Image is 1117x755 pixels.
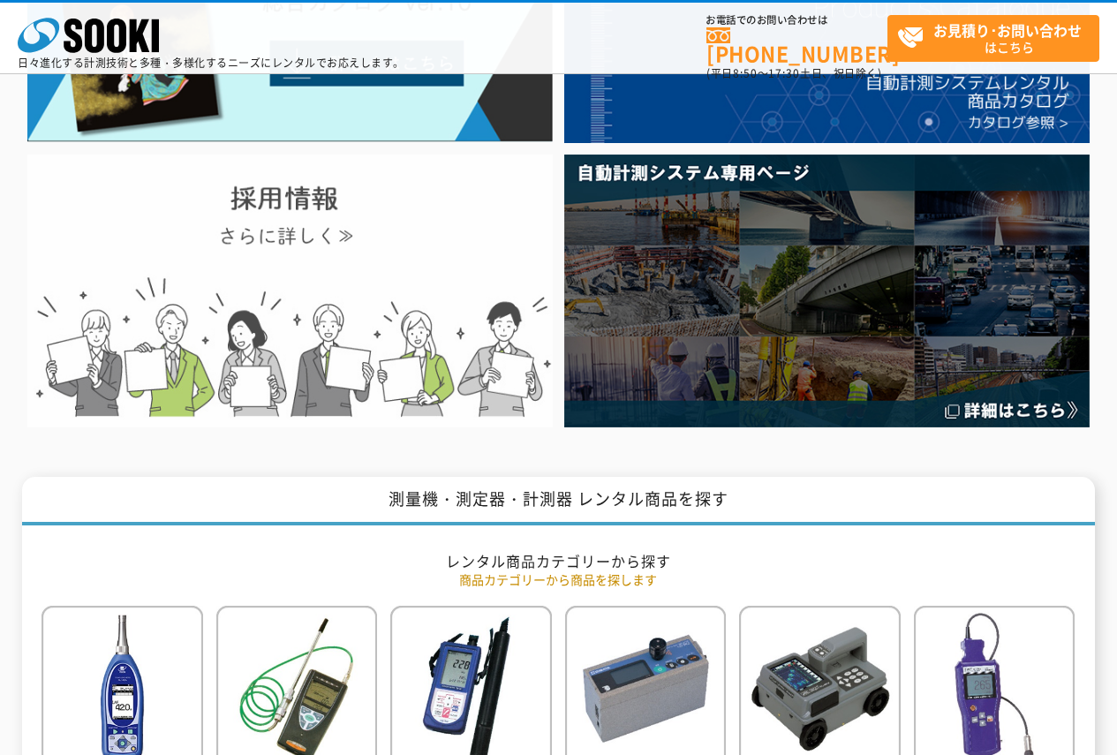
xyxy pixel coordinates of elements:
[706,65,881,81] span: (平日 ～ 土日、祝日除く)
[897,16,1098,60] span: はこちら
[706,27,887,64] a: [PHONE_NUMBER]
[933,19,1082,41] strong: お見積り･お問い合わせ
[887,15,1099,62] a: お見積り･お問い合わせはこちら
[18,57,404,68] p: 日々進化する計測技術と多種・多様化するニーズにレンタルでお応えします。
[733,65,758,81] span: 8:50
[706,15,887,26] span: お電話でのお問い合わせは
[42,570,1075,589] p: 商品カテゴリーから商品を探します
[22,477,1094,525] h1: 測量機・測定器・計測器 レンタル商品を探す
[768,65,800,81] span: 17:30
[564,155,1090,427] img: 自動計測システム専用ページ
[42,552,1075,570] h2: レンタル商品カテゴリーから探す
[27,155,553,427] img: SOOKI recruit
